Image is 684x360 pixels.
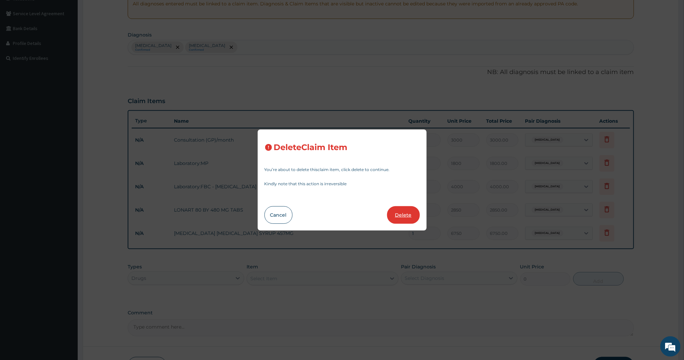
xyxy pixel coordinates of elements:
textarea: Type your message and hit 'Enter' [3,185,129,208]
div: Chat with us now [35,38,113,47]
button: Cancel [264,206,293,224]
p: Kindly note that this action is irreversible [264,182,420,186]
p: You’re about to delete this claim item , click delete to continue. [264,168,420,172]
button: Delete [387,206,420,224]
div: Minimize live chat window [111,3,127,20]
img: d_794563401_company_1708531726252_794563401 [12,34,27,51]
h3: Delete Claim Item [274,143,348,152]
span: We're online! [39,85,93,153]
